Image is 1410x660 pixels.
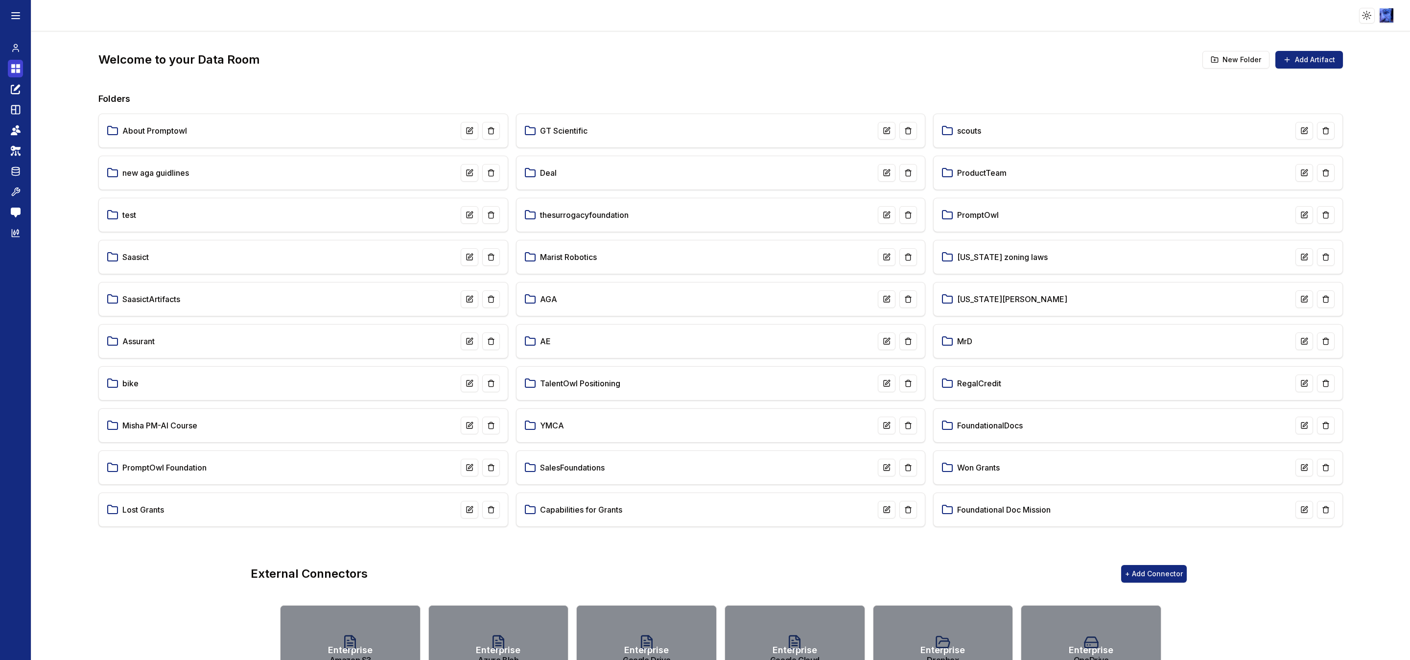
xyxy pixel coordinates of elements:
a: Won Grants [957,462,1000,473]
a: Deal [540,167,557,179]
a: GT Scientific [540,125,587,137]
a: Misha PM-AI Course [122,420,197,431]
a: AGA [540,293,557,305]
a: TalentOwl Positioning [540,377,620,389]
a: PromptOwl Foundation [122,462,207,473]
a: AE [540,335,551,347]
h1: External Connectors [251,566,368,582]
a: YMCA [540,420,564,431]
a: SalesFoundations [540,462,605,473]
span: Enterprise [773,643,817,657]
a: PromptOwl [957,209,999,221]
a: FoundationalDocs [957,420,1023,431]
span: Enterprise [1069,643,1113,657]
a: ProductTeam [957,167,1007,179]
a: new aga guidlines [122,167,189,179]
a: scouts [957,125,981,137]
span: Enterprise [624,643,669,657]
a: [US_STATE][PERSON_NAME] [957,293,1067,305]
a: Saasict [122,251,149,263]
h1: Welcome to your Data Room [98,52,260,68]
img: ACg8ocLIQrZOk08NuYpm7ecFLZE0xiClguSD1EtfFjuoGWgIgoqgD8A6FQ=s96-c [1380,8,1394,23]
span: Enterprise [920,643,965,657]
span: Enterprise [328,643,373,657]
a: [US_STATE] zoning laws [957,251,1048,263]
a: MrD [957,335,972,347]
a: Capabilities for Grants [540,504,622,516]
a: test [122,209,136,221]
button: + Add Connector [1121,565,1187,583]
button: New Folder [1202,51,1269,69]
button: Add Artifact [1275,51,1343,69]
a: thesurrogacyfoundation [540,209,629,221]
h2: Folders [98,92,1342,106]
a: SaasictArtifacts [122,293,180,305]
a: About Promptowl [122,125,187,137]
img: feedback [11,208,21,217]
span: Enterprise [476,643,520,657]
a: Assurant [122,335,155,347]
a: Marist Robotics [540,251,597,263]
a: Foundational Doc Mission [957,504,1051,516]
a: RegalCredit [957,377,1001,389]
a: Lost Grants [122,504,164,516]
a: bike [122,377,139,389]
